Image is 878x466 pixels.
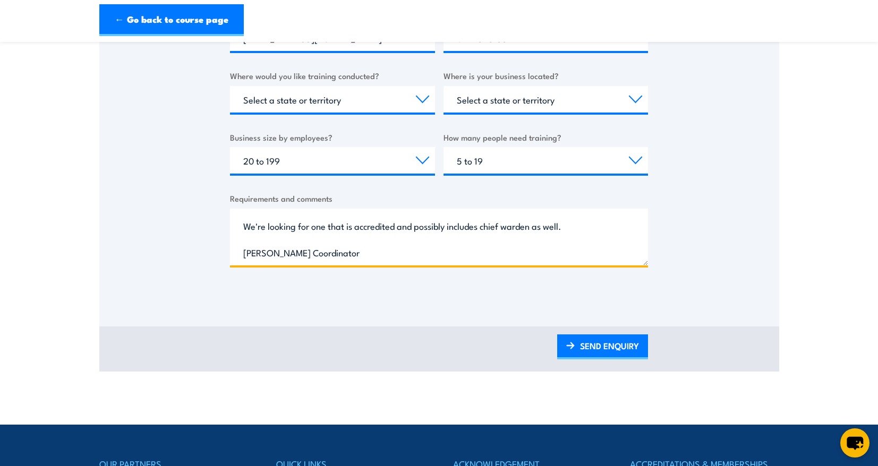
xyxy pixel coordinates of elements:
[99,4,244,36] a: ← Go back to course page
[444,70,649,82] label: Where is your business located?
[557,334,648,359] a: SEND ENQUIRY
[230,70,435,82] label: Where would you like training conducted?
[230,131,435,143] label: Business size by employees?
[230,192,648,204] label: Requirements and comments
[444,131,649,143] label: How many people need training?
[840,428,870,458] button: chat-button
